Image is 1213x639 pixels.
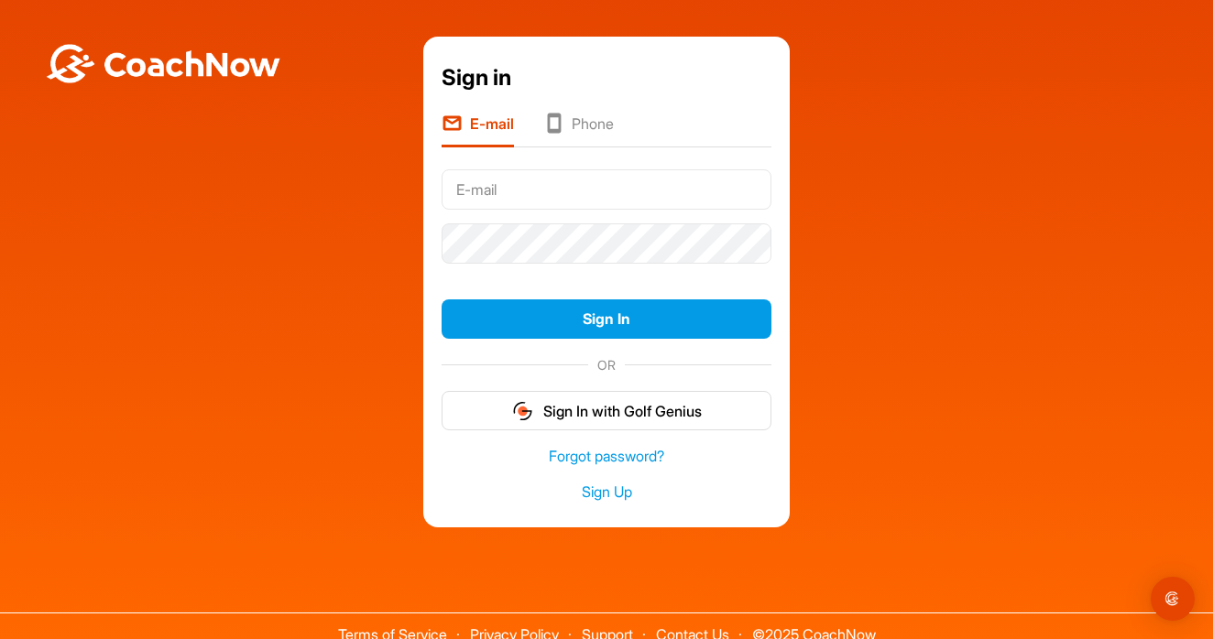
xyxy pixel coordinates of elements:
[442,482,771,503] a: Sign Up
[588,355,625,374] span: OR
[442,299,771,339] button: Sign In
[442,113,514,147] li: E-mail
[511,400,534,422] img: gg_logo
[44,44,282,83] img: BwLJSsUCoWCh5upNqxVrqldRgqLPVwmV24tXu5FoVAoFEpwwqQ3VIfuoInZCoVCoTD4vwADAC3ZFMkVEQFDAAAAAElFTkSuQmCC
[442,61,771,94] div: Sign in
[543,113,614,147] li: Phone
[442,169,771,210] input: E-mail
[442,391,771,430] button: Sign In with Golf Genius
[1151,577,1195,621] div: Open Intercom Messenger
[442,446,771,467] a: Forgot password?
